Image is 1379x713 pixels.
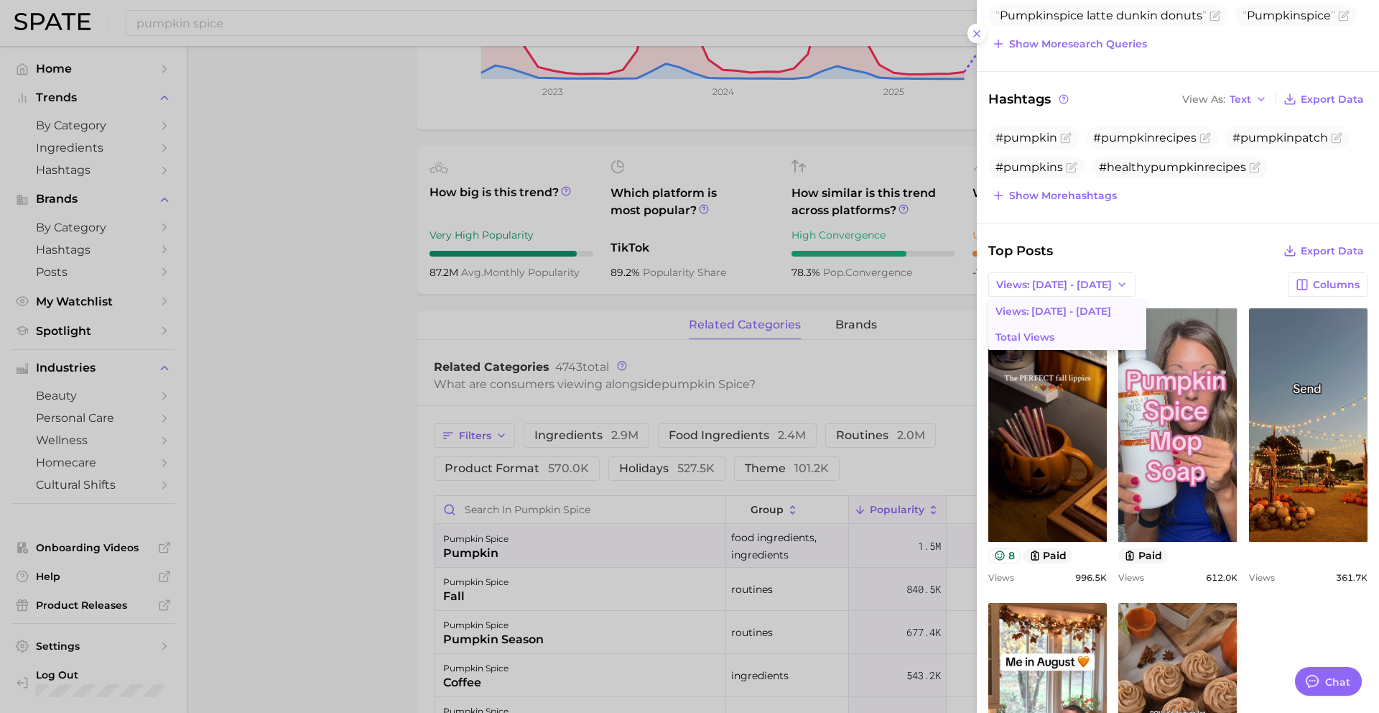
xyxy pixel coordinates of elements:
button: Export Data [1280,241,1368,261]
button: Export Data [1280,89,1368,109]
span: Top Posts [988,241,1053,261]
span: #healthypumpkinrecipes [1099,160,1246,174]
button: Flag as miscategorized or irrelevant [1066,162,1077,173]
span: Text [1230,96,1251,103]
span: Total Views [995,331,1054,344]
span: #pumpkinrecipes [1093,131,1197,144]
span: Views: [DATE] - [DATE] [995,305,1111,318]
span: Views [988,572,1014,583]
span: Views: [DATE] - [DATE] [996,279,1112,291]
button: 8 [988,548,1021,563]
button: Flag as miscategorized or irrelevant [1338,10,1350,22]
button: paid [1023,548,1073,563]
span: spice [1243,9,1335,22]
span: #pumpkin [995,131,1057,144]
button: Show moresearch queries [988,34,1151,54]
button: Flag as miscategorized or irrelevant [1060,132,1072,144]
button: Show morehashtags [988,185,1120,206]
span: 996.5k [1075,572,1107,583]
span: Export Data [1301,245,1364,257]
button: View AsText [1179,90,1271,109]
button: Flag as miscategorized or irrelevant [1209,10,1221,22]
span: Pumpkin [1247,9,1301,22]
button: Flag as miscategorized or irrelevant [1199,132,1211,144]
span: #pumpkins [995,160,1063,174]
span: View As [1182,96,1225,103]
button: Columns [1288,272,1368,297]
span: Pumpkin [1000,9,1054,22]
span: Hashtags [988,89,1071,109]
span: Show more hashtags [1009,190,1117,202]
span: spice latte dunkin donuts [995,9,1207,22]
span: 361.7k [1336,572,1368,583]
span: Views [1249,572,1275,583]
span: Views [1118,572,1144,583]
ul: Views: [DATE] - [DATE] [988,298,1146,350]
button: paid [1118,548,1168,563]
span: Columns [1313,279,1360,291]
button: Flag as miscategorized or irrelevant [1331,132,1342,144]
span: 612.0k [1206,572,1238,583]
button: Views: [DATE] - [DATE] [988,272,1136,297]
span: Show more search queries [1009,38,1147,50]
button: Flag as miscategorized or irrelevant [1249,162,1260,173]
span: #pumpkinpatch [1232,131,1328,144]
span: Export Data [1301,93,1364,106]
